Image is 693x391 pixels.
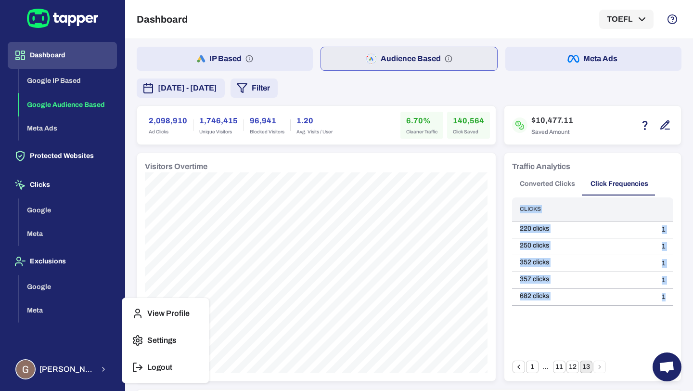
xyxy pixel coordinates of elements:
[126,302,205,325] button: View Profile
[126,329,205,352] button: Settings
[147,363,172,372] p: Logout
[147,336,177,345] p: Settings
[126,356,205,379] button: Logout
[147,309,190,318] p: View Profile
[653,352,681,381] div: Open chat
